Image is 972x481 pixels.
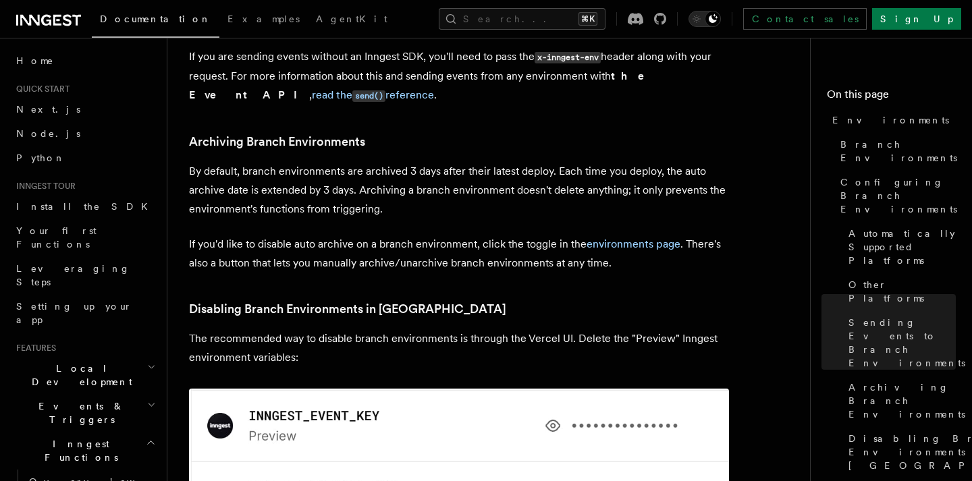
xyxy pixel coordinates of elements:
[11,256,159,294] a: Leveraging Steps
[189,162,729,219] p: By default, branch environments are archived 3 days after their latest deploy. Each time you depl...
[578,12,597,26] kbd: ⌘K
[843,310,956,375] a: Sending Events to Branch Environments
[848,227,956,267] span: Automatically Supported Platforms
[92,4,219,38] a: Documentation
[827,86,956,108] h4: On this page
[848,380,965,421] span: Archiving Branch Environments
[835,132,956,170] a: Branch Environments
[688,11,721,27] button: Toggle dark mode
[11,399,147,426] span: Events & Triggers
[16,225,97,250] span: Your first Functions
[11,219,159,256] a: Your first Functions
[316,13,387,24] span: AgentKit
[840,175,957,216] span: Configuring Branch Environments
[11,294,159,332] a: Setting up your app
[11,84,70,94] span: Quick start
[843,375,956,426] a: Archiving Branch Environments
[227,13,300,24] span: Examples
[872,8,961,30] a: Sign Up
[312,88,434,101] a: read thesend()reference
[11,356,159,394] button: Local Development
[535,52,601,63] code: x-inngest-env
[848,278,956,305] span: Other Platforms
[11,181,76,192] span: Inngest tour
[219,4,308,36] a: Examples
[16,104,80,115] span: Next.js
[11,343,56,353] span: Features
[11,146,159,170] a: Python
[16,201,156,212] span: Install the SDK
[100,13,211,24] span: Documentation
[11,121,159,146] a: Node.js
[843,426,956,478] a: Disabling Branch Environments in [GEOGRAPHIC_DATA]
[843,273,956,310] a: Other Platforms
[11,49,159,73] a: Home
[843,221,956,273] a: Automatically Supported Platforms
[11,437,146,464] span: Inngest Functions
[189,47,729,105] p: If you are sending events without an Inngest SDK, you'll need to pass the header along with your ...
[848,316,965,370] span: Sending Events to Branch Environments
[189,300,506,318] a: Disabling Branch Environments in [GEOGRAPHIC_DATA]
[11,97,159,121] a: Next.js
[587,237,680,250] a: environments page
[11,194,159,219] a: Install the SDK
[308,4,396,36] a: AgentKit
[11,432,159,470] button: Inngest Functions
[16,128,80,139] span: Node.js
[11,394,159,432] button: Events & Triggers
[16,263,130,287] span: Leveraging Steps
[840,138,957,165] span: Branch Environments
[352,90,385,102] code: send()
[16,301,132,325] span: Setting up your app
[11,362,147,389] span: Local Development
[439,8,605,30] button: Search...⌘K
[743,8,867,30] a: Contact sales
[827,108,956,132] a: Environments
[835,170,956,221] a: Configuring Branch Environments
[16,54,54,67] span: Home
[16,152,65,163] span: Python
[189,132,365,151] a: Archiving Branch Environments
[189,235,729,273] p: If you'd like to disable auto archive on a branch environment, click the toggle in the . There's ...
[832,113,949,127] span: Environments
